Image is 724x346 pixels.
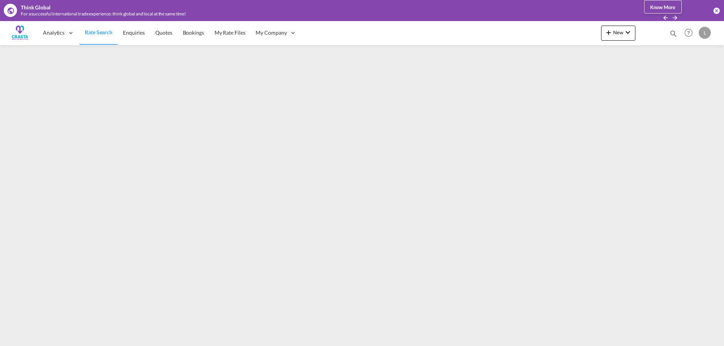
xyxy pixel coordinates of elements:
[662,14,671,21] button: icon-arrow-left
[209,20,251,45] a: My Rate Files
[215,29,245,36] span: My Rate Files
[11,24,28,41] img: ac429df091a311ed8aa72df674ea3bd9.png
[650,4,675,10] span: Know More
[623,28,632,37] md-icon: icon-chevron-down
[604,29,632,35] span: New
[601,26,635,41] button: icon-plus 400-fgNewicon-chevron-down
[178,20,209,45] a: Bookings
[80,20,118,45] a: Rate Search
[21,4,51,11] div: Think Global
[669,29,678,41] div: icon-magnify
[7,7,14,14] md-icon: icon-earth
[713,7,720,14] button: icon-close-circle
[672,14,678,21] button: icon-arrow-right
[21,11,613,17] div: For a successful international trade experience: think global and local at the same time!
[123,29,145,36] span: Enquiries
[699,27,711,39] div: L
[604,28,613,37] md-icon: icon-plus 400-fg
[256,29,287,37] span: My Company
[118,20,150,45] a: Enquiries
[183,29,204,36] span: Bookings
[669,29,678,38] md-icon: icon-magnify
[682,26,695,39] span: Help
[85,29,112,35] span: Rate Search
[38,20,80,45] div: Analytics
[250,20,302,45] div: My Company
[155,29,172,36] span: Quotes
[662,14,669,21] md-icon: icon-arrow-left
[150,20,177,45] a: Quotes
[43,29,64,37] span: Analytics
[682,26,699,40] div: Help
